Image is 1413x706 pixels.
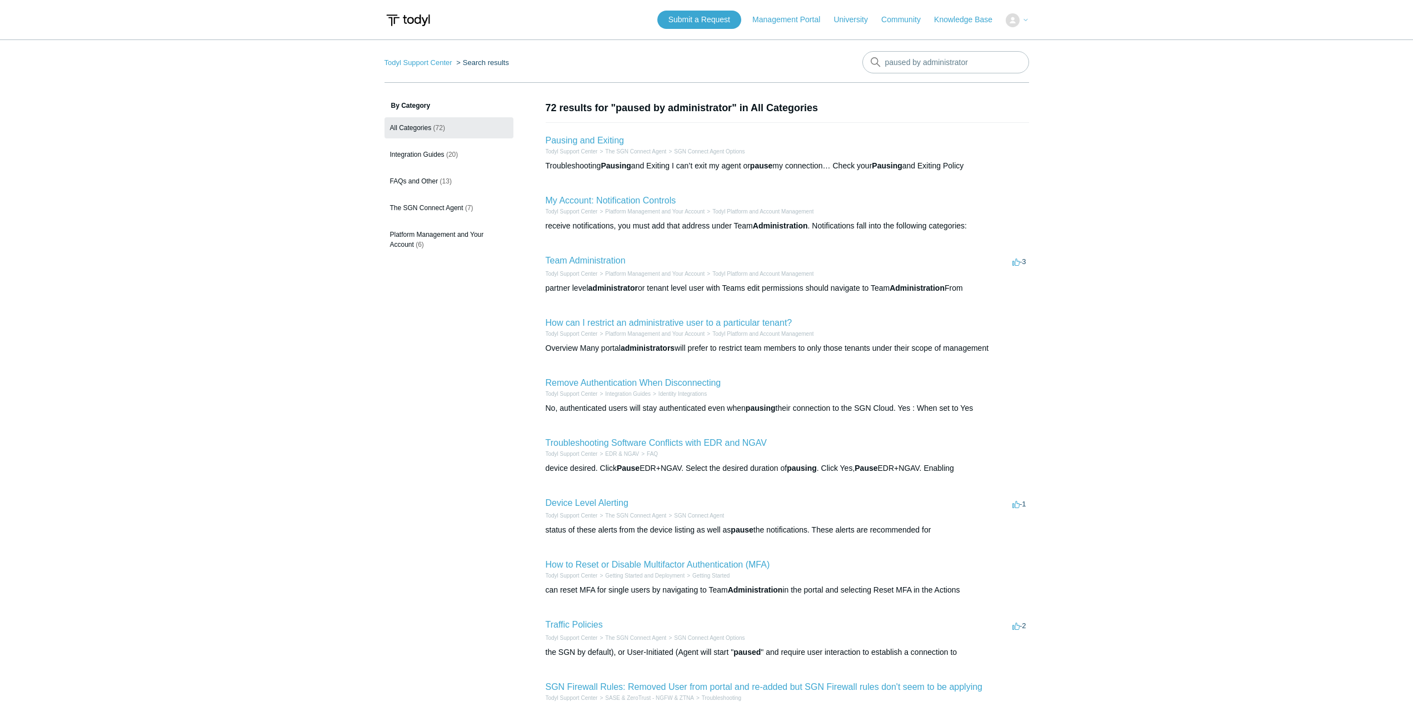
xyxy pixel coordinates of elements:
[597,390,651,398] li: Integration Guides
[546,635,598,641] a: Todyl Support Center
[546,451,598,457] a: Todyl Support Center
[712,271,813,277] a: Todyl Platform and Account Management
[731,525,753,534] em: pause
[605,695,694,701] a: SASE & ZeroTrust - NGFW & ZTNA
[546,378,721,387] a: Remove Authentication When Disconnecting
[546,270,598,278] li: Todyl Support Center
[872,161,902,170] em: Pausing
[605,148,666,155] a: The SGN Connect Agent
[597,694,694,702] li: SASE & ZeroTrust - NGFW & ZTNA
[705,330,813,338] li: Todyl Platform and Account Management
[752,14,831,26] a: Management Portal
[546,390,598,398] li: Todyl Support Center
[465,204,473,212] span: (7)
[546,694,598,702] li: Todyl Support Center
[546,573,598,579] a: Todyl Support Center
[597,330,705,338] li: Platform Management and Your Account
[597,207,705,216] li: Platform Management and Your Account
[746,404,776,412] em: pausing
[385,171,513,192] a: FAQs and Other (13)
[546,438,767,448] a: Troubleshooting Software Conflicts with EDR and NGAV
[546,256,626,265] a: Team Administration
[705,207,813,216] li: Todyl Platform and Account Management
[605,635,666,641] a: The SGN Connect Agent
[639,450,658,458] li: FAQ
[546,282,1029,294] div: partner level or tenant level user with Teams edit permissions should navigate to Team From
[694,694,741,702] li: Troubleshooting
[934,14,1003,26] a: Knowledge Base
[546,136,624,145] a: Pausing and Exiting
[433,124,445,132] span: (72)
[546,148,598,155] a: Todyl Support Center
[666,634,745,642] li: SGN Connect Agent Options
[728,585,783,594] em: Administration
[390,177,438,185] span: FAQs and Other
[605,271,705,277] a: Platform Management and Your Account
[605,391,651,397] a: Integration Guides
[597,147,666,156] li: The SGN Connect Agent
[546,318,792,327] a: How can I restrict an administrative user to a particular tenant?
[385,101,513,111] h3: By Category
[546,634,598,642] li: Todyl Support Center
[546,402,1029,414] div: No, authenticated users will stay authenticated even when their connection to the SGN Cloud. Yes ...
[385,144,513,165] a: Integration Guides (20)
[546,463,1029,474] div: device desired. Click EDR+NGAV. Select the desired duration of . Click Yes, EDR+NGAV. Enabling
[597,511,666,520] li: The SGN Connect Agent
[750,161,772,170] em: pause
[1012,500,1026,508] span: -1
[658,391,707,397] a: Identity Integrations
[546,101,1029,116] h1: 72 results for "paused by administrator" in All Categories
[855,464,877,473] em: Pause
[390,124,432,132] span: All Categories
[546,342,1029,354] div: Overview Many portal will prefer to restrict team members to only those tenants under their scope...
[753,221,808,230] em: Administration
[597,634,666,642] li: The SGN Connect Agent
[890,284,945,292] em: Administration
[546,511,598,520] li: Todyl Support Center
[446,151,458,158] span: (20)
[666,511,724,520] li: SGN Connect Agent
[454,58,509,67] li: Search results
[597,450,639,458] li: EDR & NGAV
[588,284,638,292] em: administrator
[705,270,813,278] li: Todyl Platform and Account Management
[385,58,455,67] li: Todyl Support Center
[546,524,1029,536] div: status of these alerts from the device listing as well as the notifications. These alerts are rec...
[881,14,932,26] a: Community
[546,695,598,701] a: Todyl Support Center
[1012,622,1026,630] span: -2
[605,513,666,519] a: The SGN Connect Agent
[385,224,513,255] a: Platform Management and Your Account (6)
[597,571,685,580] li: Getting Started and Deployment
[702,695,741,701] a: Troubleshooting
[546,147,598,156] li: Todyl Support Center
[546,208,598,215] a: Todyl Support Center
[546,391,598,397] a: Todyl Support Center
[390,151,445,158] span: Integration Guides
[605,208,705,215] a: Platform Management and Your Account
[674,148,745,155] a: SGN Connect Agent Options
[692,573,730,579] a: Getting Started
[1012,257,1026,266] span: -3
[546,682,983,692] a: SGN Firewall Rules: Removed User from portal and re-added but SGN Firewall rules don't seem to be...
[546,647,1029,658] div: the SGN by default), or User-Initiated (Agent will start " " and require user interaction to esta...
[546,220,1029,232] div: receive notifications, you must add that address under Team . Notifications fall into the followi...
[546,513,598,519] a: Todyl Support Center
[546,160,1029,172] div: Troubleshooting and Exiting I can’t exit my agent or my connection… Check your and Exiting Policy
[546,584,1029,596] div: can reset MFA for single users by navigating to Team in the portal and selecting Reset MFA in the...
[621,344,675,352] em: administrators
[733,648,761,657] em: paused
[647,451,658,457] a: FAQ
[712,208,813,215] a: Todyl Platform and Account Management
[385,10,432,31] img: Todyl Support Center Help Center home page
[546,331,598,337] a: Todyl Support Center
[385,197,513,218] a: The SGN Connect Agent (7)
[605,451,639,457] a: EDR & NGAV
[440,177,452,185] span: (13)
[546,271,598,277] a: Todyl Support Center
[385,58,452,67] a: Todyl Support Center
[546,620,603,629] a: Traffic Policies
[546,560,770,569] a: How to Reset or Disable Multifactor Authentication (MFA)
[833,14,878,26] a: University
[546,207,598,216] li: Todyl Support Center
